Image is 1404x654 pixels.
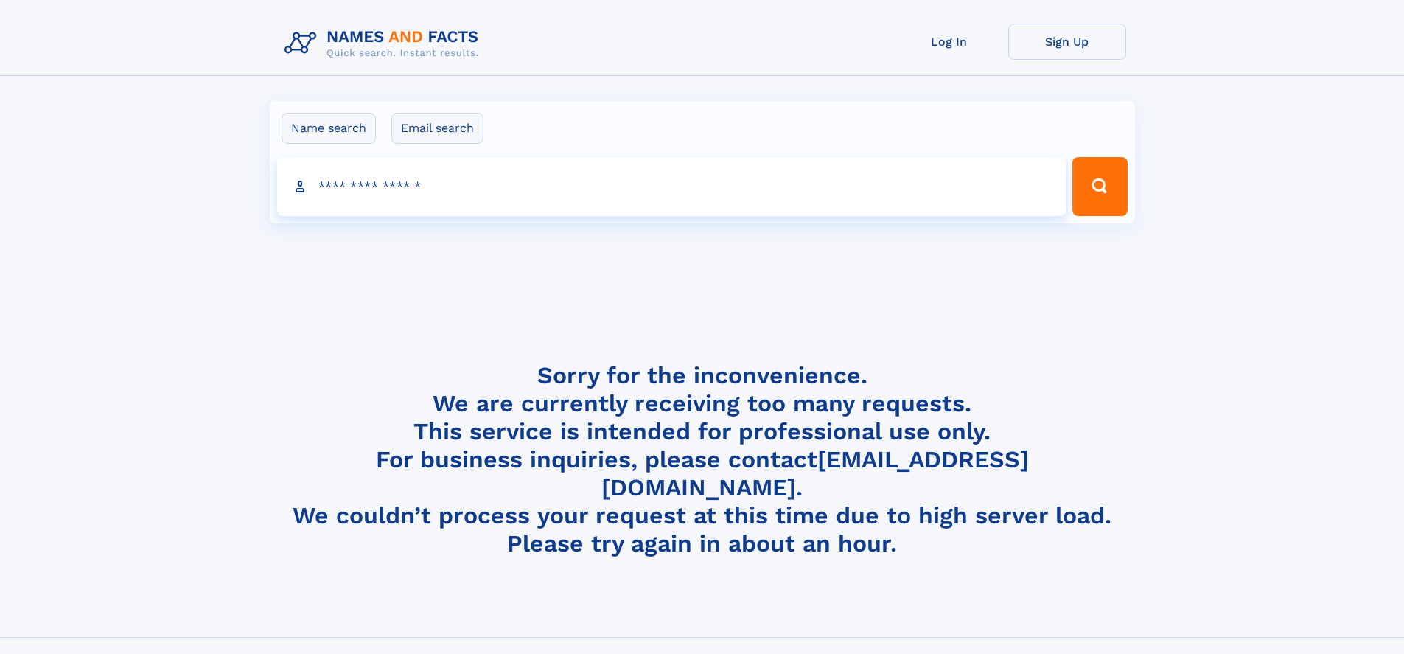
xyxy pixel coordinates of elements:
[277,157,1066,216] input: search input
[890,24,1008,60] a: Log In
[279,361,1126,558] h4: Sorry for the inconvenience. We are currently receiving too many requests. This service is intend...
[1008,24,1126,60] a: Sign Up
[391,113,483,144] label: Email search
[279,24,491,63] img: Logo Names and Facts
[1072,157,1127,216] button: Search Button
[601,445,1029,501] a: [EMAIL_ADDRESS][DOMAIN_NAME]
[282,113,376,144] label: Name search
